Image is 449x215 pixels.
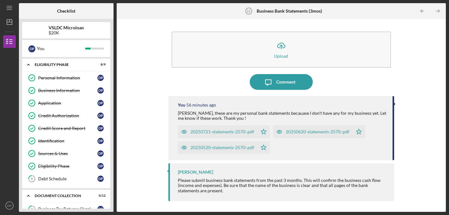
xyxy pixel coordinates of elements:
time: 2025-08-11 22:05 [186,102,216,107]
div: Identification [38,138,97,143]
button: 20250520-statements-2570-.pdf [178,141,270,154]
div: Application [38,101,97,106]
a: Eligibility PhaseDP [25,160,107,172]
div: 8 / 9 [94,63,106,67]
div: $20K [49,30,84,35]
a: Personal InformationDP [25,72,107,84]
div: Document Collection [35,194,90,198]
div: 0 / 12 [94,194,106,198]
div: Debt Schedule [38,176,97,181]
button: Upload [172,32,391,68]
a: Sources & UsesDP [25,147,107,160]
a: Business InformationDP [25,84,107,97]
a: 8Debt ScheduleDP [25,172,107,185]
div: D P [97,163,104,169]
div: Eligibility Phase [38,164,97,169]
a: Credit Score and ReportDP [25,122,107,135]
div: 20250620-statements-2570-.pdf [286,129,349,134]
b: Checklist [57,9,75,14]
div: Comment [276,74,295,90]
div: Upload [274,54,288,58]
div: D P [97,100,104,106]
text: DP [7,204,11,207]
button: 20250620-statements-2570-.pdf [273,125,365,138]
div: D P [97,138,104,144]
div: Please submit business bank statements from the past 3 months. This will confirm the business cas... [178,178,388,193]
a: Credit AuthorizationDP [25,109,107,122]
div: Business Tax Returns (3yrs) [38,206,97,212]
div: D P [97,125,104,131]
div: D P [28,45,35,52]
b: VSLDC Microloan [49,25,84,30]
div: [PERSON_NAME] [178,170,213,175]
div: [PERSON_NAME], these are my personal bank statements becauase I don't have any for my business ye... [178,111,387,121]
a: ApplicationDP [25,97,107,109]
div: Eligibility Phase [35,63,90,67]
tspan: 9 [31,207,33,211]
div: Sources & Uses [38,151,97,156]
button: DP [3,199,16,212]
div: D P [97,176,104,182]
div: Business Information [38,88,97,93]
button: 20250721-statements-2570-.pdf [178,125,270,138]
tspan: 8 [31,177,33,181]
div: You [178,102,185,107]
div: Credit Score and Report [38,126,97,131]
div: 20250721-statements-2570-.pdf [190,129,254,134]
div: D P [97,206,104,212]
button: Comment [250,74,313,90]
div: 20250520-statements-2570-.pdf [190,145,254,150]
div: D P [97,113,104,119]
div: D P [97,87,104,94]
a: IdentificationDP [25,135,107,147]
tspan: 12 [247,9,250,13]
div: You [37,43,85,54]
div: D P [97,75,104,81]
div: Personal Information [38,75,97,80]
div: Credit Authorization [38,113,97,118]
div: D P [97,150,104,157]
b: Business Bank Statements (3mos) [257,9,322,14]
